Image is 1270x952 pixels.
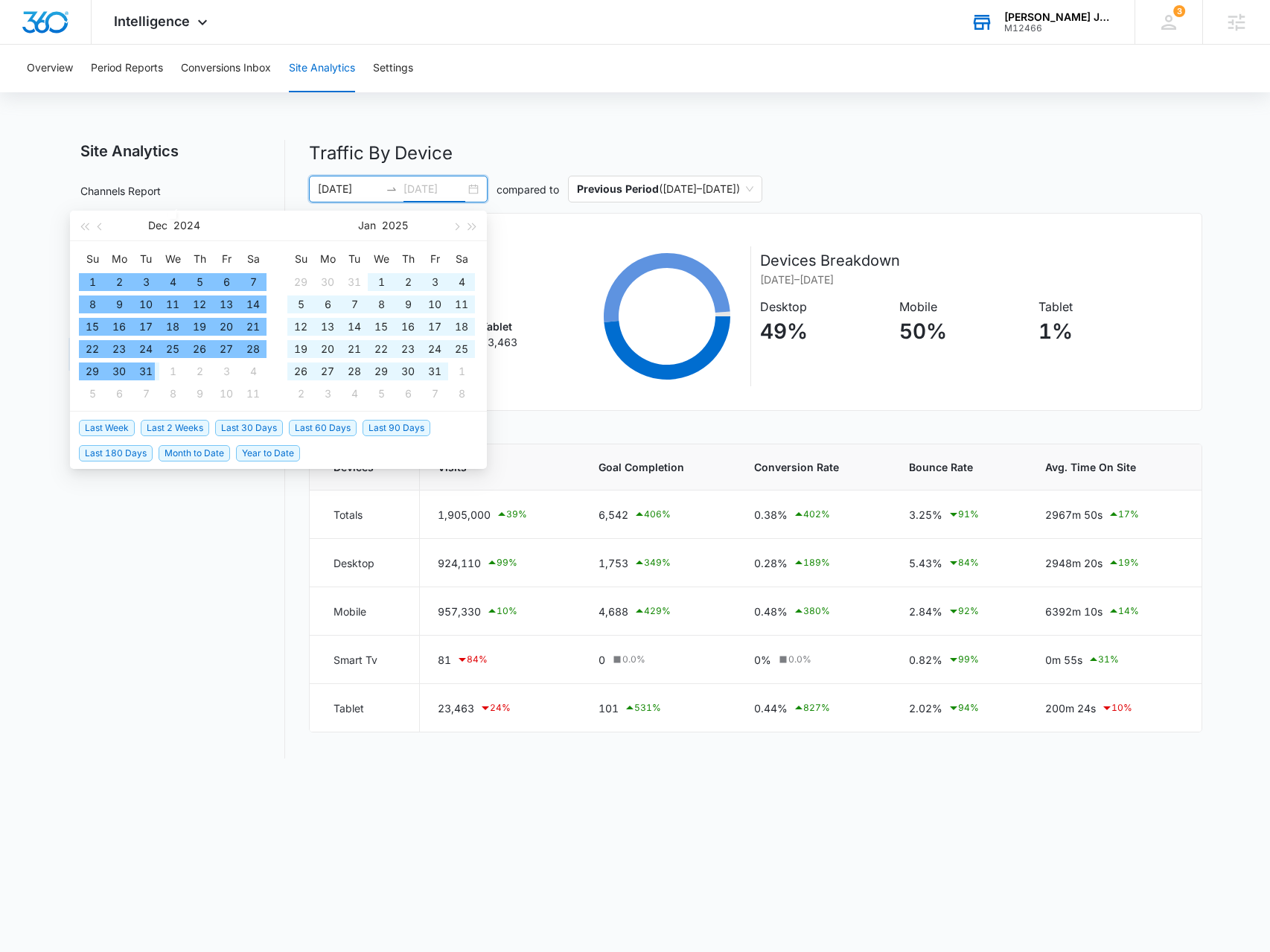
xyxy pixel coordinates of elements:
[240,338,267,360] td: 2024-12-28
[448,338,475,360] td: 2025-01-25
[319,362,336,380] div: 27
[760,272,1178,287] p: [DATE] – [DATE]
[287,316,314,338] td: 2025-01-12
[421,247,448,271] th: Fr
[213,247,240,271] th: Fr
[909,699,1009,717] div: 2.02%
[438,651,563,668] div: 81
[314,247,341,271] th: Mo
[760,249,1178,272] p: Devices Breakdown
[106,247,133,271] th: Mo
[106,383,133,405] td: 2025-01-06
[191,362,208,380] div: 2
[217,362,235,380] div: 3
[438,554,563,572] div: 924,110
[776,653,811,666] div: 0.0 %
[368,271,395,293] td: 2025-01-01
[310,636,420,684] td: Smart Tv
[345,318,363,336] div: 14
[173,211,200,240] button: 2024
[373,45,413,92] button: Settings
[421,271,448,293] td: 2025-01-03
[793,505,830,523] div: 402 %
[599,652,718,668] div: 0
[438,602,563,620] div: 957,330
[368,383,395,405] td: 2025-02-05
[793,554,830,572] div: 189 %
[27,45,73,92] button: Overview
[137,295,155,313] div: 10
[341,360,368,383] td: 2025-01-28
[133,338,159,360] td: 2024-12-24
[948,554,979,572] div: 84 %
[399,362,417,380] div: 30
[899,316,1028,347] p: 50%
[341,247,368,271] th: Tu
[287,247,314,271] th: Su
[217,340,235,358] div: 27
[217,318,235,336] div: 20
[448,316,475,338] td: 2025-01-18
[164,340,182,358] div: 25
[634,602,671,620] div: 429 %
[403,181,465,197] input: End date
[453,362,470,380] div: 1
[577,182,659,195] p: Previous Period
[309,140,1202,167] p: Traffic By Device
[754,459,873,475] span: Conversion Rate
[341,271,368,293] td: 2024-12-31
[599,505,718,523] div: 6,542
[634,554,671,572] div: 349 %
[133,247,159,271] th: Tu
[79,247,106,271] th: Su
[948,699,979,717] div: 94 %
[215,420,283,436] span: Last 30 Days
[83,340,101,358] div: 22
[438,505,563,523] div: 1,905,000
[314,293,341,316] td: 2025-01-06
[399,340,417,358] div: 23
[106,360,133,383] td: 2024-12-30
[292,385,310,403] div: 2
[191,385,208,403] div: 9
[314,316,341,338] td: 2025-01-13
[133,271,159,293] td: 2024-12-03
[191,273,208,291] div: 5
[456,651,488,668] div: 84 %
[599,699,718,717] div: 101
[213,338,240,360] td: 2024-12-27
[948,505,979,523] div: 91 %
[1038,316,1167,347] p: 1%
[164,295,182,313] div: 11
[341,316,368,338] td: 2025-01-14
[345,273,363,291] div: 31
[341,293,368,316] td: 2025-01-07
[1108,602,1139,620] div: 14 %
[386,183,398,195] span: to
[368,293,395,316] td: 2025-01-08
[754,652,873,668] div: 0%
[1101,699,1132,717] div: 10 %
[159,247,186,271] th: We
[448,293,475,316] td: 2025-01-11
[137,273,155,291] div: 3
[368,247,395,271] th: We
[292,295,310,313] div: 5
[314,271,341,293] td: 2024-12-30
[217,385,235,403] div: 10
[372,318,390,336] div: 15
[137,385,155,403] div: 7
[754,602,873,620] div: 0.48%
[793,699,830,717] div: 827 %
[83,362,101,380] div: 29
[213,383,240,405] td: 2025-01-10
[395,293,421,316] td: 2025-01-09
[372,385,390,403] div: 5
[319,273,336,291] div: 30
[310,491,420,539] td: Totals
[899,298,1028,316] p: Mobile
[479,699,511,717] div: 24 %
[191,340,208,358] div: 26
[292,273,310,291] div: 29
[421,360,448,383] td: 2025-01-31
